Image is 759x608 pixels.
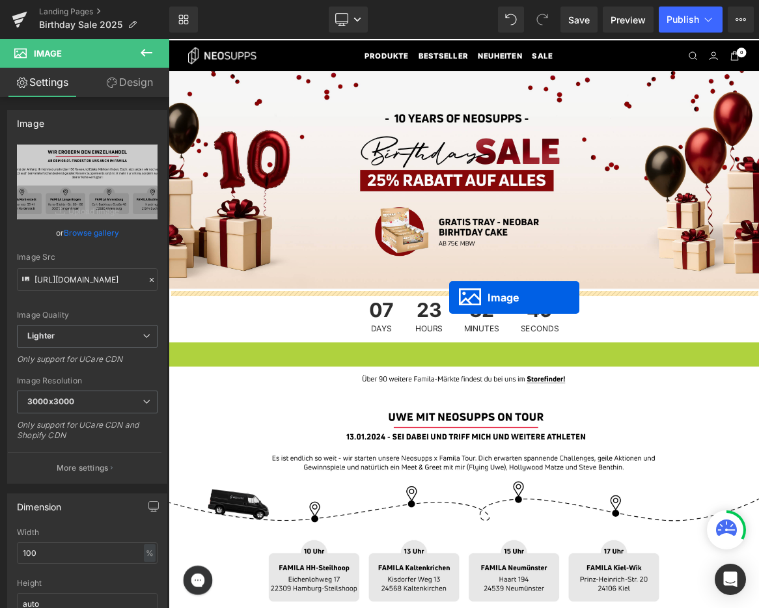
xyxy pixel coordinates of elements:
span: Days [268,381,301,392]
button: Undo [498,7,524,33]
div: % [144,544,156,562]
span: Publish [667,14,699,25]
div: Image Src [17,253,158,262]
button: Redo [529,7,555,33]
span: Hours [329,381,366,392]
a: Landing Pages [39,7,169,17]
b: Lighter [27,331,55,340]
button: More [728,7,754,33]
div: Width [17,528,158,537]
span: Save [568,13,590,27]
button: Gorgias live chat [7,5,46,44]
input: auto [17,542,158,564]
div: Image Quality [17,311,158,320]
div: Open Intercom Messenger [715,564,746,595]
button: Publish [659,7,723,33]
a: Suche [694,17,706,29]
p: More settings [57,462,109,474]
a: Produkte [262,15,320,31]
div: Dimension [17,494,62,512]
a: Login [721,17,733,28]
a: Sale [485,15,513,31]
input: Link [17,268,158,291]
span: Preview [611,13,646,27]
span: Birthday Sale 2025 [39,20,122,30]
div: Image Resolution [17,376,158,385]
span: Minutes [394,381,441,392]
div: Height [17,579,158,588]
a: Bestseller [333,15,400,31]
span: 23 [329,349,366,381]
a: Neuheiten [413,15,472,31]
span: 07 [268,349,301,381]
a: Preview [603,7,654,33]
a: New Library [169,7,198,33]
button: More settings [8,452,161,483]
div: Only support for UCare CDN and Shopify CDN [17,420,158,449]
b: 3000x3000 [27,396,74,406]
span: 32 [394,349,441,381]
span: Image [34,48,62,59]
div: or [17,226,158,240]
a: Browse gallery [64,221,119,244]
a: Design [87,68,172,97]
span: 49 [470,349,521,381]
span: Seconds [470,381,521,392]
div: Only support for UCare CDN [17,354,158,373]
div: Image [17,111,44,129]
